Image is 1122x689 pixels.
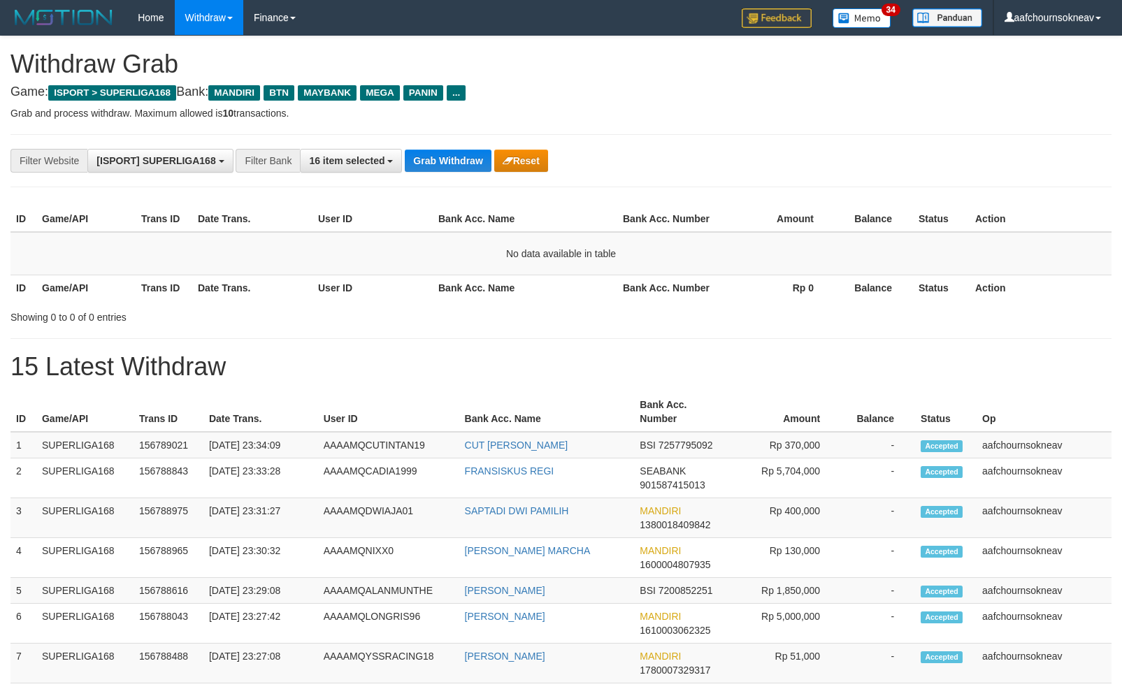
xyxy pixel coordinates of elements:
td: AAAAMQALANMUNTHE [318,578,459,604]
td: Rp 400,000 [729,498,841,538]
td: [DATE] 23:33:28 [203,458,318,498]
th: Amount [729,392,841,432]
td: AAAAMQLONGRIS96 [318,604,459,644]
td: 156789021 [134,432,203,458]
td: No data available in table [10,232,1112,275]
span: PANIN [403,85,443,101]
th: Balance [835,206,913,232]
span: MAYBANK [298,85,357,101]
th: Action [970,206,1112,232]
td: SUPERLIGA168 [36,644,134,683]
p: Grab and process withdraw. Maximum allowed is transactions. [10,106,1112,120]
td: 2 [10,458,36,498]
td: 156788965 [134,538,203,578]
td: SUPERLIGA168 [36,538,134,578]
th: Status [915,392,977,432]
td: AAAAMQCADIA1999 [318,458,459,498]
td: [DATE] 23:29:08 [203,578,318,604]
td: aafchournsokneav [977,538,1112,578]
td: AAAAMQDWIAJA01 [318,498,459,538]
img: Button%20Memo.svg [833,8,891,28]
h4: Game: Bank: [10,85,1112,99]
button: Grab Withdraw [405,150,491,172]
th: Trans ID [134,392,203,432]
th: Date Trans. [192,206,312,232]
a: [PERSON_NAME] [465,611,545,622]
span: ISPORT > SUPERLIGA168 [48,85,176,101]
a: FRANSISKUS REGI [465,465,554,477]
td: [DATE] 23:30:32 [203,538,318,578]
span: MANDIRI [640,651,681,662]
td: 156788616 [134,578,203,604]
h1: 15 Latest Withdraw [10,353,1112,381]
td: 156788975 [134,498,203,538]
div: Filter Bank [236,149,300,173]
span: Copy 1610003062325 to clipboard [640,625,710,636]
button: [ISPORT] SUPERLIGA168 [87,149,233,173]
span: Accepted [921,546,963,558]
img: Feedback.jpg [742,8,812,28]
th: Trans ID [136,206,192,232]
td: Rp 130,000 [729,538,841,578]
td: AAAAMQCUTINTAN19 [318,432,459,458]
span: ... [447,85,466,101]
th: Balance [835,275,913,300]
td: SUPERLIGA168 [36,498,134,538]
td: aafchournsokneav [977,644,1112,683]
th: Bank Acc. Name [433,275,617,300]
td: aafchournsokneav [977,498,1112,538]
td: aafchournsokneav [977,578,1112,604]
td: Rp 1,850,000 [729,578,841,604]
td: SUPERLIGA168 [36,458,134,498]
div: Filter Website [10,149,87,173]
td: 5 [10,578,36,604]
th: Amount [717,206,835,232]
h1: Withdraw Grab [10,50,1112,78]
span: 34 [882,3,900,16]
span: BSI [640,585,656,596]
th: Rp 0 [717,275,835,300]
span: Accepted [921,466,963,478]
td: Rp 5,704,000 [729,458,841,498]
span: Copy 1600004807935 to clipboard [640,559,710,570]
th: Balance [841,392,915,432]
td: 3 [10,498,36,538]
th: ID [10,206,36,232]
span: SEABANK [640,465,686,477]
span: 16 item selected [309,155,384,166]
td: [DATE] 23:34:09 [203,432,318,458]
span: Copy 7257795092 to clipboard [659,440,713,451]
span: MANDIRI [640,505,681,516]
th: Bank Acc. Name [433,206,617,232]
span: Accepted [921,611,963,623]
span: MANDIRI [208,85,260,101]
span: Accepted [921,506,963,518]
td: Rp 5,000,000 [729,604,841,644]
th: Game/API [36,392,134,432]
th: Status [913,206,970,232]
span: Accepted [921,586,963,597]
button: Reset [494,150,548,172]
td: - [841,644,915,683]
th: ID [10,275,36,300]
a: [PERSON_NAME] [465,651,545,662]
td: 156788043 [134,604,203,644]
th: Date Trans. [203,392,318,432]
img: MOTION_logo.png [10,7,117,28]
td: - [841,458,915,498]
td: SUPERLIGA168 [36,432,134,458]
td: AAAAMQNIXX0 [318,538,459,578]
th: Op [977,392,1112,432]
strong: 10 [222,108,233,119]
td: 156788488 [134,644,203,683]
td: [DATE] 23:31:27 [203,498,318,538]
th: Bank Acc. Number [617,206,717,232]
th: User ID [318,392,459,432]
td: - [841,498,915,538]
td: - [841,578,915,604]
span: Accepted [921,651,963,663]
a: SAPTADI DWI PAMILIH [465,505,569,516]
td: 4 [10,538,36,578]
th: Trans ID [136,275,192,300]
span: BSI [640,440,656,451]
